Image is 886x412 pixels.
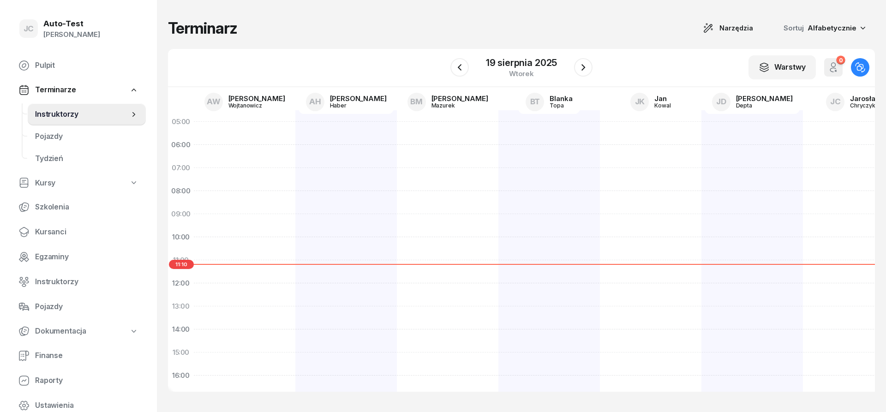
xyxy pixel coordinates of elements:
[43,20,100,28] div: Auto-Test
[35,350,138,362] span: Finanse
[28,148,146,170] a: Tydzień
[168,249,194,272] div: 11:00
[168,110,194,133] div: 05:00
[35,108,129,120] span: Instruktorzy
[635,98,645,106] span: JK
[35,301,138,313] span: Pojazdy
[35,375,138,387] span: Raporty
[309,98,321,106] span: AH
[716,98,726,106] span: JD
[168,203,194,226] div: 09:00
[431,102,476,108] div: Mazurek
[518,90,580,114] a: BTBlankaTopa
[207,98,221,106] span: AW
[11,370,146,392] a: Raporty
[228,95,285,102] div: [PERSON_NAME]
[168,341,194,364] div: 15:00
[168,20,237,36] h1: Terminarz
[35,251,138,263] span: Egzaminy
[35,60,138,72] span: Pulpit
[168,295,194,318] div: 13:00
[168,133,194,156] div: 06:00
[35,226,138,238] span: Kursanci
[772,18,875,38] button: Sortuj Alfabetycznie
[35,276,138,288] span: Instruktorzy
[197,90,293,114] a: AW[PERSON_NAME]Wojtanowicz
[719,23,753,34] span: Narzędzia
[550,102,572,108] div: Topa
[11,221,146,243] a: Kursanci
[11,271,146,293] a: Instruktorzy
[759,61,806,73] div: Warstwy
[228,102,273,108] div: Wojtanowicz
[35,177,55,189] span: Kursy
[35,400,138,412] span: Ustawienia
[654,102,670,108] div: Kowal
[850,102,881,108] div: Chryczyk
[836,56,845,65] div: 0
[11,321,146,342] a: Dokumentacja
[736,95,793,102] div: [PERSON_NAME]
[784,22,806,34] span: Sortuj
[43,29,100,41] div: [PERSON_NAME]
[11,296,146,318] a: Pojazdy
[330,95,387,102] div: [PERSON_NAME]
[11,173,146,194] a: Kursy
[550,95,572,102] div: Blanka
[11,345,146,367] a: Finanse
[168,179,194,203] div: 08:00
[330,102,374,108] div: Haber
[168,156,194,179] div: 07:00
[168,272,194,295] div: 12:00
[623,90,678,114] a: JKJanKowal
[824,58,843,77] button: 0
[168,318,194,341] div: 14:00
[486,70,557,77] div: wtorek
[705,90,800,114] a: JD[PERSON_NAME]Depta
[168,226,194,249] div: 10:00
[431,95,488,102] div: [PERSON_NAME]
[35,84,76,96] span: Terminarze
[400,90,496,114] a: BM[PERSON_NAME]Mazurek
[28,103,146,125] a: Instruktorzy
[169,260,194,269] span: 11:10
[830,98,841,106] span: JC
[850,95,881,102] div: Jarosław
[35,201,138,213] span: Szkolenia
[694,19,761,37] button: Narzędzia
[11,196,146,218] a: Szkolenia
[530,98,540,106] span: BT
[24,25,34,33] span: JC
[11,54,146,77] a: Pulpit
[808,24,856,32] span: Alfabetycznie
[748,55,816,79] button: Warstwy
[11,246,146,268] a: Egzaminy
[486,58,557,67] div: 19 sierpnia 2025
[35,131,138,143] span: Pojazdy
[11,79,146,101] a: Terminarze
[35,153,138,165] span: Tydzień
[168,387,194,410] div: 17:00
[168,364,194,387] div: 16:00
[299,90,394,114] a: AH[PERSON_NAME]Haber
[654,95,670,102] div: Jan
[410,98,423,106] span: BM
[736,102,780,108] div: Depta
[28,125,146,148] a: Pojazdy
[35,325,86,337] span: Dokumentacja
